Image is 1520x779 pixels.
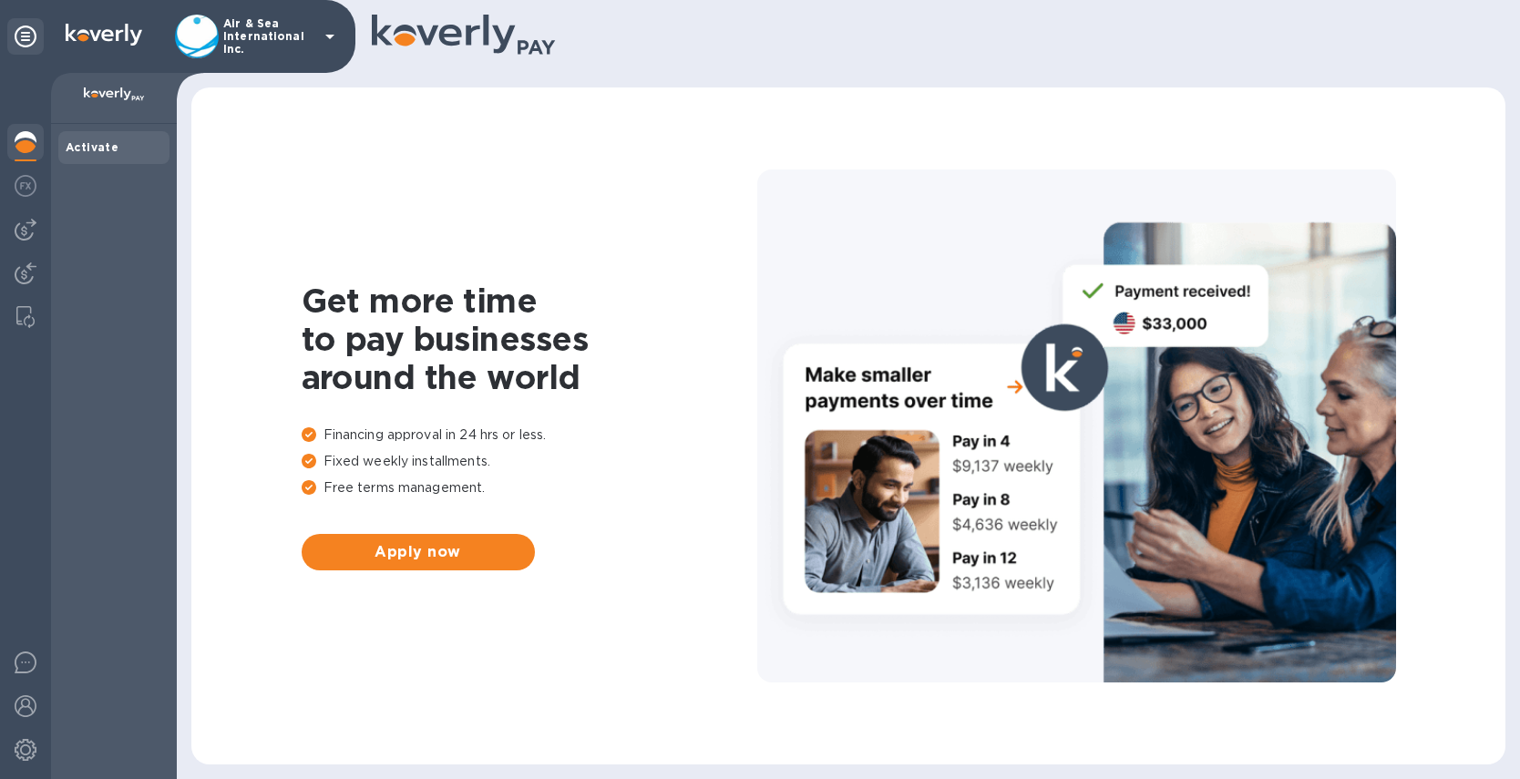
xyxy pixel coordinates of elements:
[316,541,520,563] span: Apply now
[223,17,314,56] p: Air & Sea International Inc.
[302,478,757,497] p: Free terms management.
[302,534,535,570] button: Apply now
[7,18,44,55] div: Unpin categories
[302,282,757,396] h1: Get more time to pay businesses around the world
[66,140,118,154] b: Activate
[302,452,757,471] p: Fixed weekly installments.
[302,425,757,445] p: Financing approval in 24 hrs or less.
[66,24,142,46] img: Logo
[15,175,36,197] img: Foreign exchange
